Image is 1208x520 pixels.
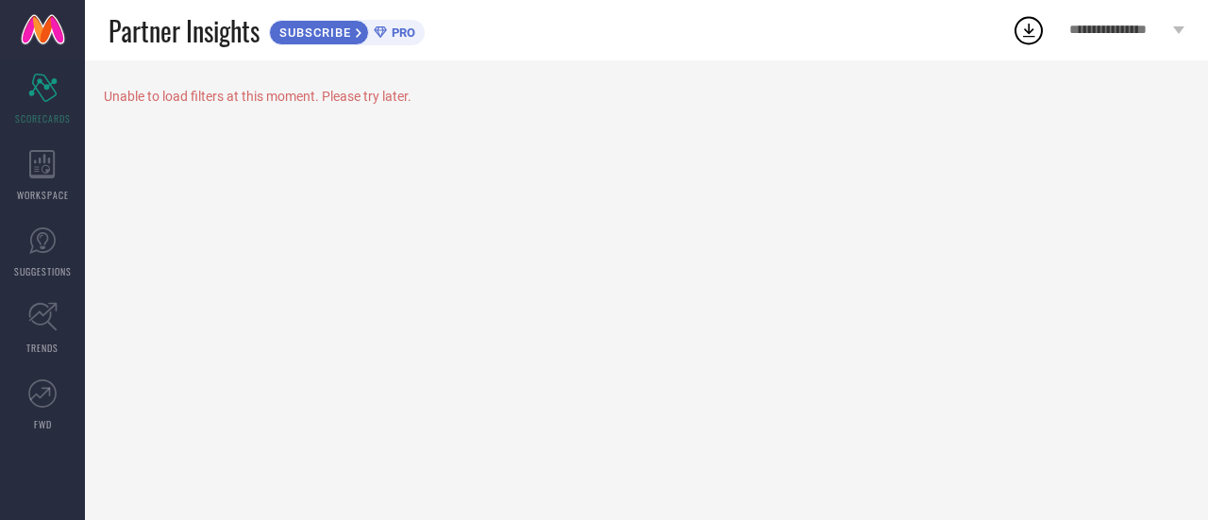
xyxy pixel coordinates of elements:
span: WORKSPACE [17,188,69,202]
span: SUGGESTIONS [14,264,72,278]
div: Open download list [1012,13,1046,47]
span: FWD [34,417,52,431]
span: Partner Insights [109,11,260,50]
div: Unable to load filters at this moment. Please try later. [104,89,1189,104]
span: TRENDS [26,341,59,355]
span: PRO [387,25,415,40]
a: SUBSCRIBEPRO [269,15,425,45]
span: SUBSCRIBE [270,25,356,40]
span: SCORECARDS [15,111,71,126]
